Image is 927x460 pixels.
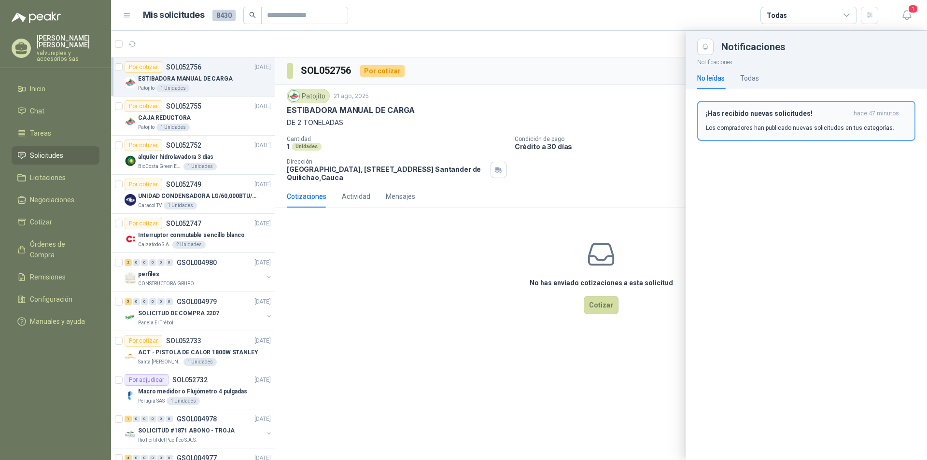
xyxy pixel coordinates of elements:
[697,39,714,55] button: Close
[767,10,787,21] div: Todas
[30,316,85,327] span: Manuales y ayuda
[854,110,899,118] span: hace 47 minutos
[30,128,51,139] span: Tareas
[30,172,66,183] span: Licitaciones
[12,102,99,120] a: Chat
[697,73,725,84] div: No leídas
[898,7,915,24] button: 1
[706,124,894,132] p: Los compradores han publicado nuevas solicitudes en tus categorías.
[721,42,915,52] div: Notificaciones
[12,146,99,165] a: Solicitudes
[30,84,45,94] span: Inicio
[12,213,99,231] a: Cotizar
[30,294,72,305] span: Configuración
[37,35,99,48] p: [PERSON_NAME] [PERSON_NAME]
[30,106,44,116] span: Chat
[12,235,99,264] a: Órdenes de Compra
[12,80,99,98] a: Inicio
[30,272,66,282] span: Remisiones
[12,312,99,331] a: Manuales y ayuda
[686,55,927,67] p: Notificaciones
[12,290,99,308] a: Configuración
[12,268,99,286] a: Remisiones
[12,191,99,209] a: Negociaciones
[30,195,74,205] span: Negociaciones
[706,110,850,118] h3: ¡Has recibido nuevas solicitudes!
[12,168,99,187] a: Licitaciones
[12,124,99,142] a: Tareas
[908,4,918,14] span: 1
[37,50,99,62] p: valvuniples y accesorios sas
[30,150,63,161] span: Solicitudes
[30,239,90,260] span: Órdenes de Compra
[30,217,52,227] span: Cotizar
[697,101,915,141] button: ¡Has recibido nuevas solicitudes!hace 47 minutos Los compradores han publicado nuevas solicitudes...
[249,12,256,18] span: search
[212,10,236,21] span: 8430
[740,73,759,84] div: Todas
[143,8,205,22] h1: Mis solicitudes
[12,12,61,23] img: Logo peakr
